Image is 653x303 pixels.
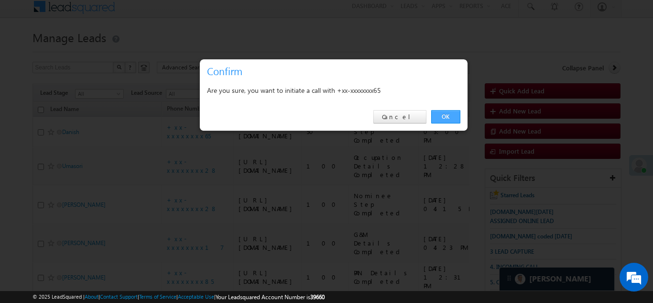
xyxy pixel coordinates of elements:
h3: Confirm [207,63,464,79]
a: Cancel [373,110,426,123]
span: © 2025 LeadSquared | | | | | [33,292,325,302]
a: About [85,293,98,300]
div: Minimize live chat window [157,5,180,28]
span: 39660 [310,293,325,301]
img: d_60004797649_company_0_60004797649 [16,50,40,63]
a: OK [431,110,460,123]
span: Your Leadsquared Account Number is [216,293,325,301]
div: Chat with us now [50,50,161,63]
div: Are you sure, you want to initiate a call with +xx-xxxxxxxx65 [207,84,460,96]
a: Terms of Service [139,293,176,300]
a: Contact Support [100,293,138,300]
textarea: Type your message and hit 'Enter' [12,89,174,227]
em: Start Chat [130,235,174,248]
a: Acceptable Use [178,293,214,300]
